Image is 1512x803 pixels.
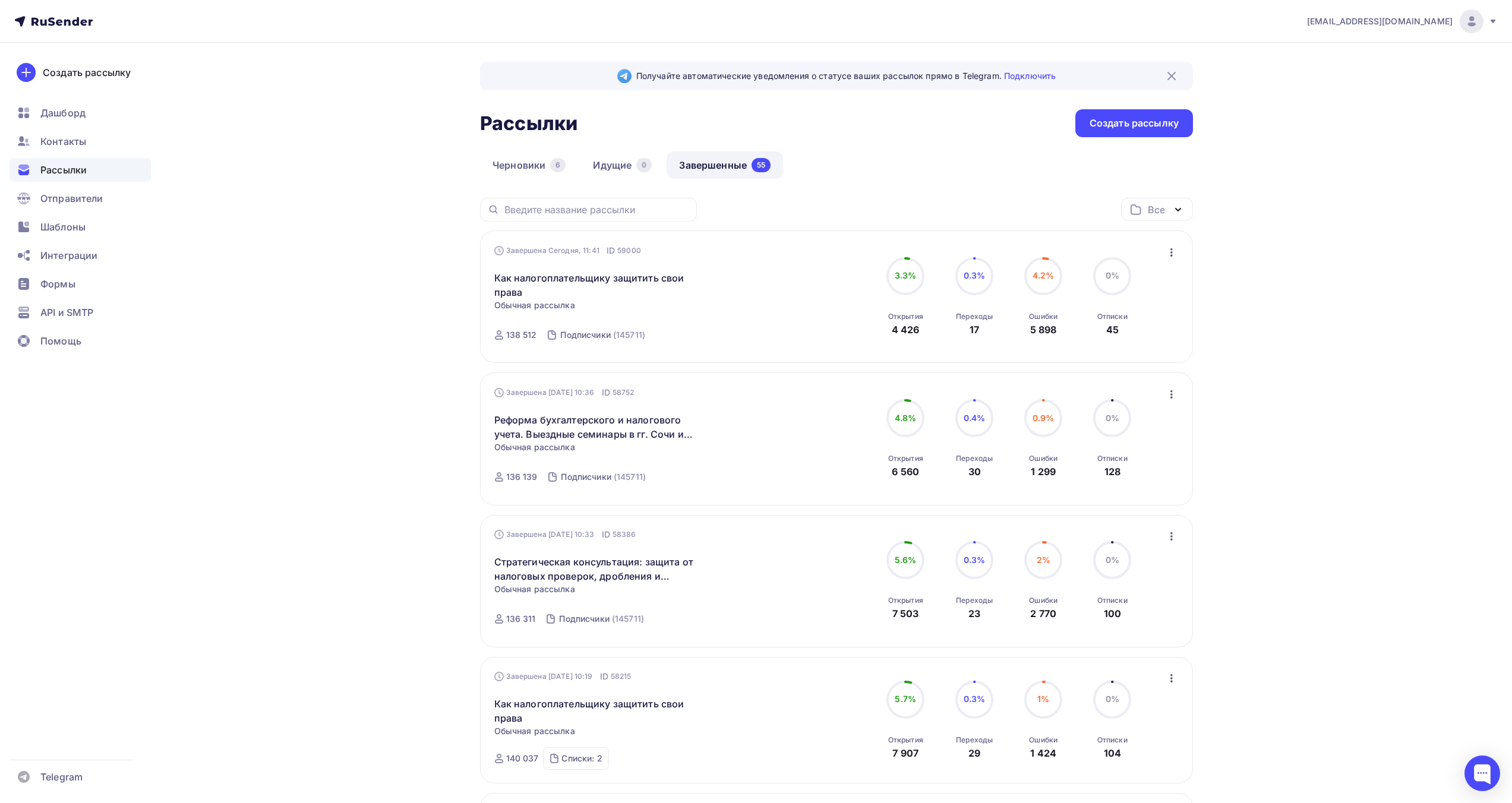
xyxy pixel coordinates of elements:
[40,220,86,234] span: Шаблоны
[1121,198,1193,221] button: Все
[494,555,698,583] a: Стратегическая консультация: защита от налоговых проверок, дробления и уголовных рисков. Что буде...
[1037,694,1049,704] span: 1%
[559,325,646,344] a: Подписчики (145711)
[612,613,644,625] div: (145711)
[895,555,917,565] span: 5.6%
[752,158,771,172] div: 55
[40,277,75,291] span: Формы
[550,158,566,172] div: 6
[1104,606,1121,621] div: 100
[1104,746,1121,760] div: 104
[968,606,980,621] div: 23
[617,69,632,83] img: Telegram
[504,203,690,216] input: Введите название рассылки
[1097,454,1128,463] div: Отписки
[1030,323,1057,337] div: 5 898
[895,270,917,280] span: 3.3%
[40,106,86,120] span: Дашборд
[1106,323,1119,337] div: 45
[614,471,646,483] div: (145711)
[888,735,923,745] div: Открытия
[636,70,1056,82] span: Получайте автоматические уведомления о статусе ваших рассылок прямо в Telegram.
[1004,71,1056,81] a: Подключить
[480,151,578,179] a: Черновики6
[613,529,636,540] span: 58386
[602,529,610,540] span: ID
[560,467,647,486] a: Подписчики (145711)
[1106,555,1119,565] span: 0%
[1030,606,1056,621] div: 2 770
[494,271,698,299] a: Как налогоплательщику защитить свои права
[1033,413,1055,423] span: 0.9%
[10,186,151,210] a: Отправители
[506,613,536,625] div: 136 311
[580,151,664,179] a: Идущие0
[956,454,993,463] div: Переходы
[964,555,986,565] span: 0.3%
[40,134,86,148] span: Контакты
[895,694,916,704] span: 5.7%
[1307,10,1498,33] a: [EMAIL_ADDRESS][DOMAIN_NAME]
[10,101,151,125] a: Дашборд
[1029,454,1058,463] div: Ошибки
[600,671,608,682] span: ID
[1097,735,1128,745] div: Отписки
[40,248,97,263] span: Интеграции
[895,413,917,423] span: 4.8%
[494,529,636,540] div: Завершена [DATE] 10:33
[559,613,609,625] div: Подписчики
[968,746,980,760] div: 29
[494,245,641,257] div: Завершена Сегодня, 11:41
[892,746,918,760] div: 7 907
[964,413,986,423] span: 0.4%
[956,312,993,321] div: Переходы
[888,312,923,321] div: Открытия
[611,671,632,682] span: 58215
[40,305,93,320] span: API и SMTP
[613,387,635,399] span: 58752
[494,441,575,453] span: Обычная рассылка
[40,770,83,784] span: Telegram
[1307,15,1453,27] span: [EMAIL_ADDRESS][DOMAIN_NAME]
[1106,270,1119,280] span: 0%
[494,583,575,595] span: Обычная рассылка
[964,270,986,280] span: 0.3%
[1029,312,1058,321] div: Ошибки
[40,163,87,177] span: Рассылки
[494,299,575,311] span: Обычная рассылка
[10,215,151,239] a: Шаблоны
[892,323,920,337] div: 4 426
[892,606,919,621] div: 7 503
[892,464,919,479] div: 6 560
[506,329,537,341] div: 138 512
[1031,464,1056,479] div: 1 299
[10,272,151,296] a: Формы
[956,596,993,605] div: Переходы
[40,191,103,206] span: Отправители
[1037,555,1050,565] span: 2%
[1104,464,1120,479] div: 128
[956,735,993,745] div: Переходы
[1097,596,1128,605] div: Отписки
[494,671,632,682] div: Завершена [DATE] 10:19
[1090,116,1179,130] div: Создать рассылку
[1033,270,1055,280] span: 4.2%
[1148,203,1164,217] div: Все
[1097,312,1128,321] div: Отписки
[602,387,610,399] span: ID
[964,694,986,704] span: 0.3%
[1029,596,1058,605] div: Ошибки
[43,65,131,80] div: Создать рассылку
[480,112,577,135] h2: Рассылки
[667,151,783,179] a: Завершенные55
[888,596,923,605] div: Открытия
[1029,735,1058,745] div: Ошибки
[558,609,645,628] a: Подписчики (145711)
[494,725,575,737] span: Обычная рассылка
[494,387,635,399] div: Завершена [DATE] 10:36
[968,464,981,479] div: 30
[10,129,151,153] a: Контакты
[617,245,641,257] span: 59000
[607,245,615,257] span: ID
[494,697,698,725] a: Как налогоплательщику защитить свои права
